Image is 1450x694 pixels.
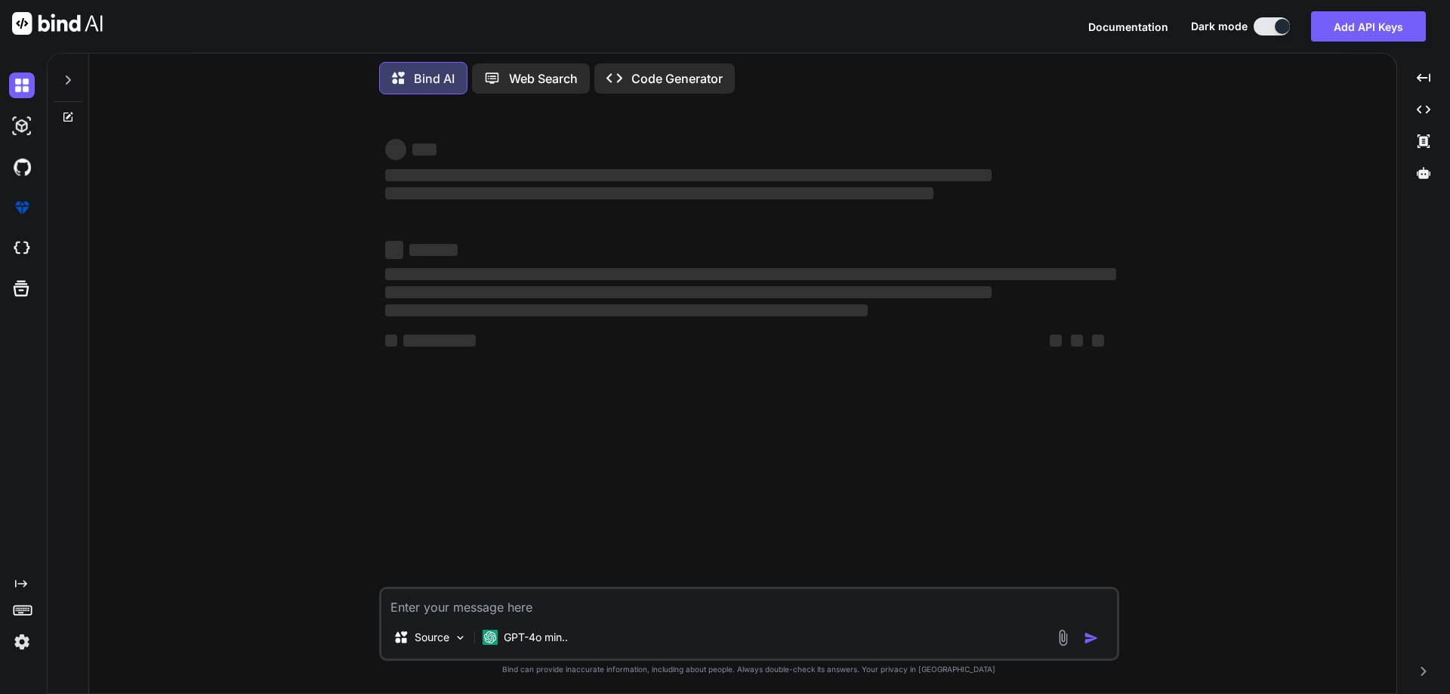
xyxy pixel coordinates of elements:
span: ‌ [385,139,406,160]
img: cloudideIcon [9,236,35,261]
img: GPT-4o mini [483,630,498,645]
span: ‌ [385,268,1116,280]
img: darkChat [9,72,35,98]
span: ‌ [409,244,458,256]
span: ‌ [385,187,933,199]
span: ‌ [385,335,397,347]
p: Web Search [509,69,578,88]
p: Source [415,630,449,645]
span: Documentation [1088,20,1168,33]
span: ‌ [385,304,868,316]
span: ‌ [403,335,476,347]
span: ‌ [385,286,992,298]
button: Add API Keys [1311,11,1426,42]
p: Bind AI [414,69,455,88]
p: Code Generator [631,69,723,88]
button: Documentation [1088,19,1168,35]
span: ‌ [1092,335,1104,347]
img: darkAi-studio [9,113,35,139]
img: attachment [1054,629,1072,646]
img: Pick Models [454,631,467,644]
span: Dark mode [1191,19,1248,34]
img: premium [9,195,35,221]
span: ‌ [412,143,437,156]
img: icon [1084,631,1099,646]
img: githubDark [9,154,35,180]
span: ‌ [385,169,992,181]
img: Bind AI [12,12,103,35]
span: ‌ [385,241,403,259]
span: ‌ [1071,335,1083,347]
p: GPT-4o min.. [504,630,568,645]
img: settings [9,629,35,655]
p: Bind can provide inaccurate information, including about people. Always double-check its answers.... [379,664,1119,675]
span: ‌ [1050,335,1062,347]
